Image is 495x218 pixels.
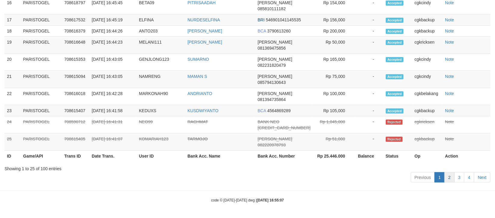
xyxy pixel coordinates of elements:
[445,17,454,22] a: Note
[435,172,445,183] a: 1
[354,14,383,26] td: -
[412,105,443,116] td: cgkbackup
[211,198,284,202] small: code © [DATE]-[DATE] dwg |
[258,63,286,68] span: Copy 082231820479 to clipboard
[62,134,89,151] td: 708615405
[62,105,89,116] td: 708615407
[258,80,286,85] span: Copy 085794130643 to clipboard
[386,40,404,45] span: Accepted
[258,143,286,147] span: Copy 082220978793 to clipboard
[258,57,292,62] span: [PERSON_NAME]
[137,134,185,151] td: KOMARIAH123
[5,14,21,26] td: 17
[258,29,266,33] span: BCA
[412,14,443,26] td: cgkbackup
[137,71,185,88] td: NAMRENG
[313,71,354,88] td: Rp 75,000
[62,14,89,26] td: 708617532
[89,37,137,54] td: [DATE] 16:44:23
[21,14,62,26] td: PARISTOGEL
[386,1,404,6] span: Accepted
[62,71,89,88] td: 708615094
[5,71,21,88] td: 21
[474,172,490,183] a: Next
[412,71,443,88] td: cgkcindy
[137,116,185,134] td: NEO99
[5,88,21,105] td: 22
[258,46,286,51] span: Copy 081369475856 to clipboard
[89,54,137,71] td: [DATE] 16:43:05
[258,119,279,124] span: BANK NEO
[21,151,62,162] th: Game/API
[21,88,62,105] td: PARISTOGEL
[62,37,89,54] td: 708616648
[258,74,292,79] span: [PERSON_NAME]
[137,37,185,54] td: MELANI111
[386,18,404,23] span: Accepted
[89,105,137,116] td: [DATE] 16:41:58
[354,54,383,71] td: -
[354,88,383,105] td: -
[187,108,218,113] a: KUSDWIYANTO
[89,116,137,134] td: [DATE] 16:41:31
[445,91,454,96] a: Note
[5,54,21,71] td: 20
[313,134,354,151] td: Rp 51,000
[89,151,137,162] th: Date Trans.
[258,6,286,11] span: Copy 085810111182 to clipboard
[454,172,465,183] a: 3
[445,108,454,113] a: Note
[5,151,21,162] th: ID
[137,14,185,26] td: ELFINA
[445,57,454,62] a: Note
[187,40,222,45] a: [PERSON_NAME]
[444,172,455,183] a: 2
[445,29,454,33] a: Note
[354,26,383,37] td: -
[412,26,443,37] td: cgkbackup
[258,40,292,45] span: [PERSON_NAME]
[386,57,404,62] span: Accepted
[464,172,474,183] a: 4
[5,105,21,116] td: 23
[313,88,354,105] td: Rp 100,000
[62,88,89,105] td: 708616018
[258,125,311,130] span: Copy 5859459219622338 to clipboard
[257,198,284,202] strong: [DATE] 16:55:07
[258,108,266,113] span: BCA
[5,26,21,37] td: 18
[62,26,89,37] td: 708616379
[5,134,21,151] td: 25
[137,151,185,162] th: User ID
[62,54,89,71] td: 708615353
[21,105,62,116] td: PARISTOGEL
[445,137,454,141] a: Note
[313,151,354,162] th: Rp 25.446.000
[137,105,185,116] td: KEDUXS
[386,137,403,142] span: Rejected
[412,54,443,71] td: cgkcindy
[313,54,354,71] td: Rp 165,000
[354,151,383,162] th: Balance
[258,137,292,141] span: [PERSON_NAME]
[354,134,383,151] td: -
[137,54,185,71] td: GENJLONG123
[62,151,89,162] th: Trans ID
[412,37,443,54] td: cgkricksen
[21,37,62,54] td: PARISTOGEL
[412,151,443,162] th: Op
[412,134,443,151] td: cgkbackup
[258,17,265,22] span: BRI
[354,37,383,54] td: -
[89,26,137,37] td: [DATE] 16:44:26
[185,151,255,162] th: Bank Acc. Name
[258,0,292,5] span: [PERSON_NAME]
[89,71,137,88] td: [DATE] 16:43:05
[5,116,21,134] td: 24
[445,40,454,45] a: Note
[21,116,62,134] td: PARISTOGEL
[313,116,354,134] td: Rp 1,045,000
[313,26,354,37] td: Rp 200,000
[187,119,208,124] a: RACHMAT
[62,116,89,134] td: 708590712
